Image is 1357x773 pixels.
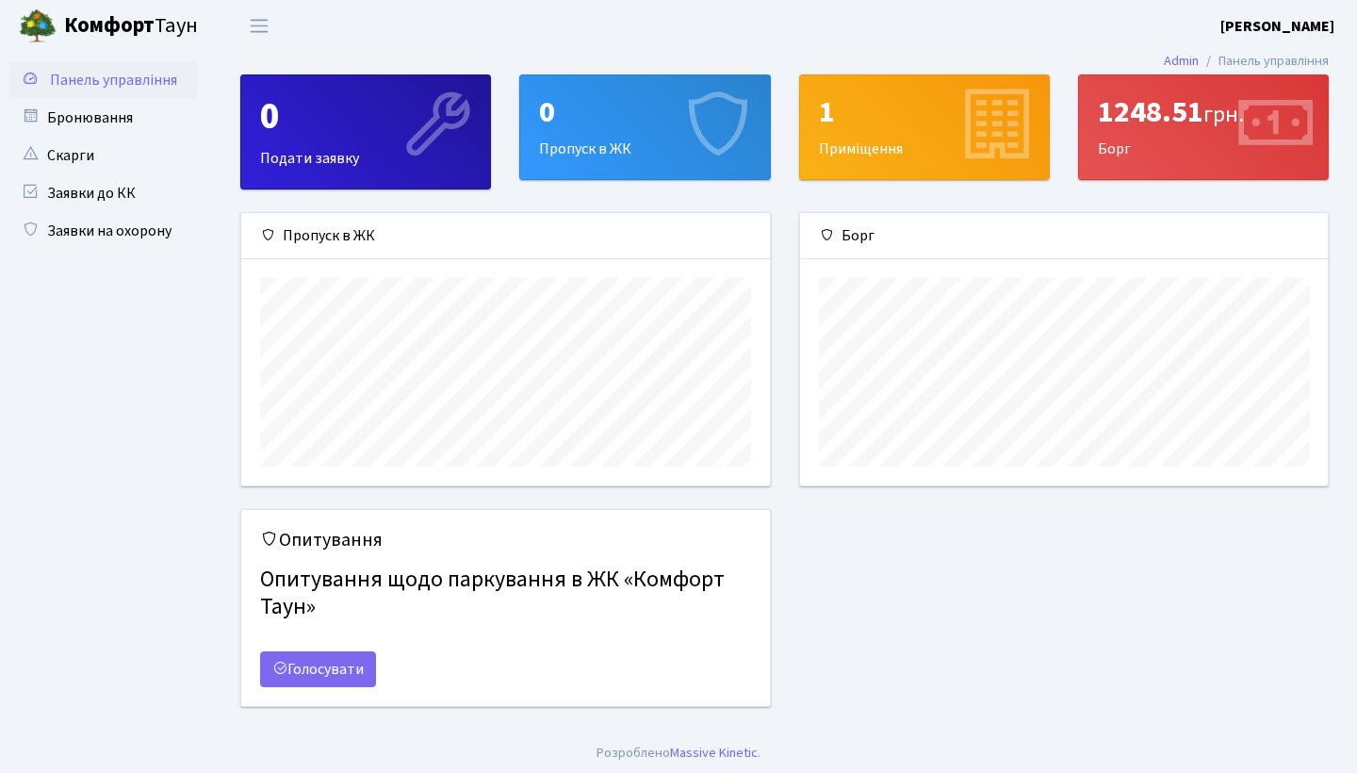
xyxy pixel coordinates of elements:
[260,529,751,551] h5: Опитування
[9,137,198,174] a: Скарги
[64,10,155,41] b: Комфорт
[236,10,283,41] button: Переключити навігацію
[1136,41,1357,81] nav: breadcrumb
[9,99,198,137] a: Бронювання
[260,559,751,629] h4: Опитування щодо паркування в ЖК «Комфорт Таун»
[597,743,760,764] div: .
[1164,51,1199,71] a: Admin
[50,70,177,90] span: Панель управління
[241,75,490,189] div: Подати заявку
[1199,51,1329,72] li: Панель управління
[520,75,769,179] div: Пропуск в ЖК
[9,174,198,212] a: Заявки до КК
[800,75,1049,179] div: Приміщення
[800,213,1329,259] div: Борг
[19,8,57,45] img: logo.png
[1079,75,1328,179] div: Борг
[64,10,198,42] span: Таун
[519,74,770,180] a: 0Пропуск в ЖК
[1203,98,1244,131] span: грн.
[241,213,770,259] div: Пропуск в ЖК
[597,743,670,763] a: Розроблено
[1220,15,1334,38] a: [PERSON_NAME]
[9,212,198,250] a: Заявки на охорону
[799,74,1050,180] a: 1Приміщення
[1098,94,1309,130] div: 1248.51
[9,61,198,99] a: Панель управління
[260,651,376,687] a: Голосувати
[670,743,758,763] a: Massive Kinetic
[240,74,491,189] a: 0Подати заявку
[260,94,471,140] div: 0
[539,94,750,130] div: 0
[1220,16,1334,37] b: [PERSON_NAME]
[819,94,1030,130] div: 1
